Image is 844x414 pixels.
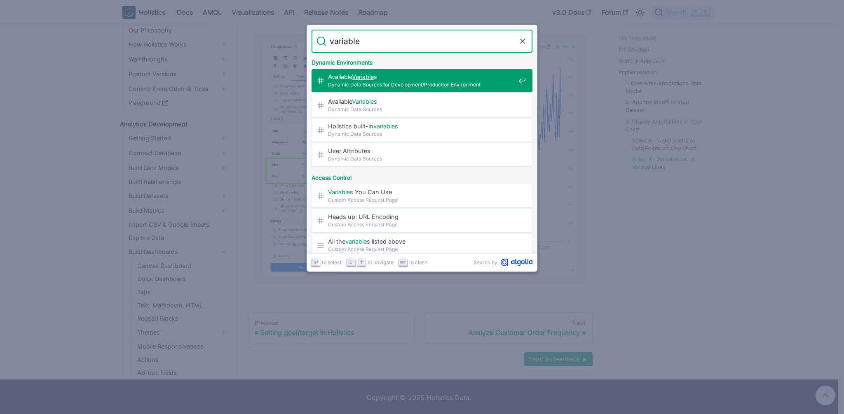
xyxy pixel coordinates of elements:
[310,168,534,184] div: Access Control
[326,30,518,53] input: Search docs
[312,94,532,117] a: AvailableVariables​Dynamic Data Sources
[328,73,515,81] span: Available s​
[345,238,367,245] mark: variable
[359,259,365,265] svg: Arrow up
[400,259,406,265] svg: Escape key
[312,119,532,142] a: Holistics built-invariables​Dynamic Data Sources
[348,259,354,265] svg: Arrow down
[328,188,515,196] span: s You Can Use​
[328,188,350,195] mark: Variable
[312,143,532,166] a: User Attributes​Dynamic Data Sources
[373,123,395,130] mark: variable
[328,81,515,88] span: Dynamic Data Sources for Development/Production Environment
[501,258,532,266] svg: Algolia
[328,105,515,113] span: Dynamic Data Sources
[322,258,342,266] span: to select
[328,98,515,105] span: Available s​
[328,122,515,130] span: Holistics built-in s​
[328,147,515,155] span: User Attributes​
[312,69,532,92] a: AvailableVariables​Dynamic Data Sources for Development/Production Environment
[474,258,497,266] span: Search by
[352,73,374,80] mark: Variable
[328,155,515,163] span: Dynamic Data Sources
[518,36,527,46] button: Clear the query
[328,237,515,245] span: All the s listed above
[328,245,515,253] span: Custom Access Request Page
[368,258,394,266] span: to navigate
[313,259,319,265] svg: Enter key
[328,213,515,221] span: Heads up: URL Encoding​
[474,258,532,266] a: Search byAlgolia
[310,53,534,69] div: Dynamic Environments
[328,130,515,138] span: Dynamic Data Sources
[312,184,532,207] a: Variables You Can Use​Custom Access Request Page
[312,209,532,232] a: Heads up: URL Encoding​Custom Access Request Page
[312,234,532,257] a: All thevariables listed aboveCustom Access Request Page
[328,196,515,204] span: Custom Access Request Page
[352,98,374,105] mark: Variable
[328,221,515,228] span: Custom Access Request Page
[409,258,427,266] span: to close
